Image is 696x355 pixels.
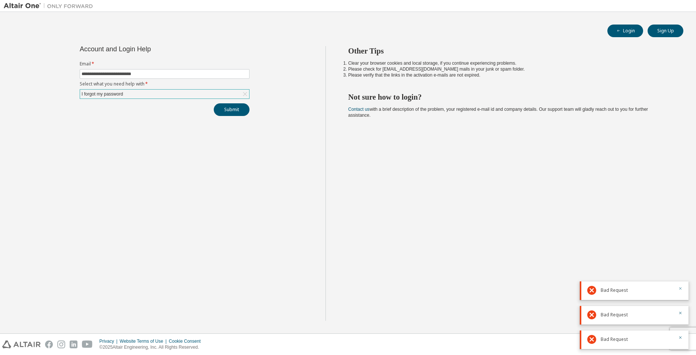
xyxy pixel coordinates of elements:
span: Bad Request [601,287,628,293]
li: Clear your browser cookies and local storage, if you continue experiencing problems. [348,60,670,66]
span: Bad Request [601,336,628,342]
div: Website Terms of Use [120,338,169,344]
h2: Other Tips [348,46,670,56]
a: Contact us [348,107,369,112]
button: Sign Up [648,25,683,37]
img: instagram.svg [57,341,65,348]
h2: Not sure how to login? [348,92,670,102]
div: I forgot my password [80,90,249,99]
div: Account and Login Help [80,46,216,52]
span: Bad Request [601,312,628,318]
span: with a brief description of the problem, your registered e-mail id and company details. Our suppo... [348,107,648,118]
button: Submit [214,103,250,116]
img: linkedin.svg [70,341,77,348]
label: Select what you need help with [80,81,250,87]
div: Cookie Consent [169,338,205,344]
div: Privacy [99,338,120,344]
li: Please verify that the links in the activation e-mails are not expired. [348,72,670,78]
img: facebook.svg [45,341,53,348]
img: youtube.svg [82,341,93,348]
label: Email [80,61,250,67]
button: Login [607,25,643,37]
li: Please check for [EMAIL_ADDRESS][DOMAIN_NAME] mails in your junk or spam folder. [348,66,670,72]
p: © 2025 Altair Engineering, Inc. All Rights Reserved. [99,344,205,351]
img: Altair One [4,2,97,10]
div: I forgot my password [80,90,124,98]
img: altair_logo.svg [2,341,41,348]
